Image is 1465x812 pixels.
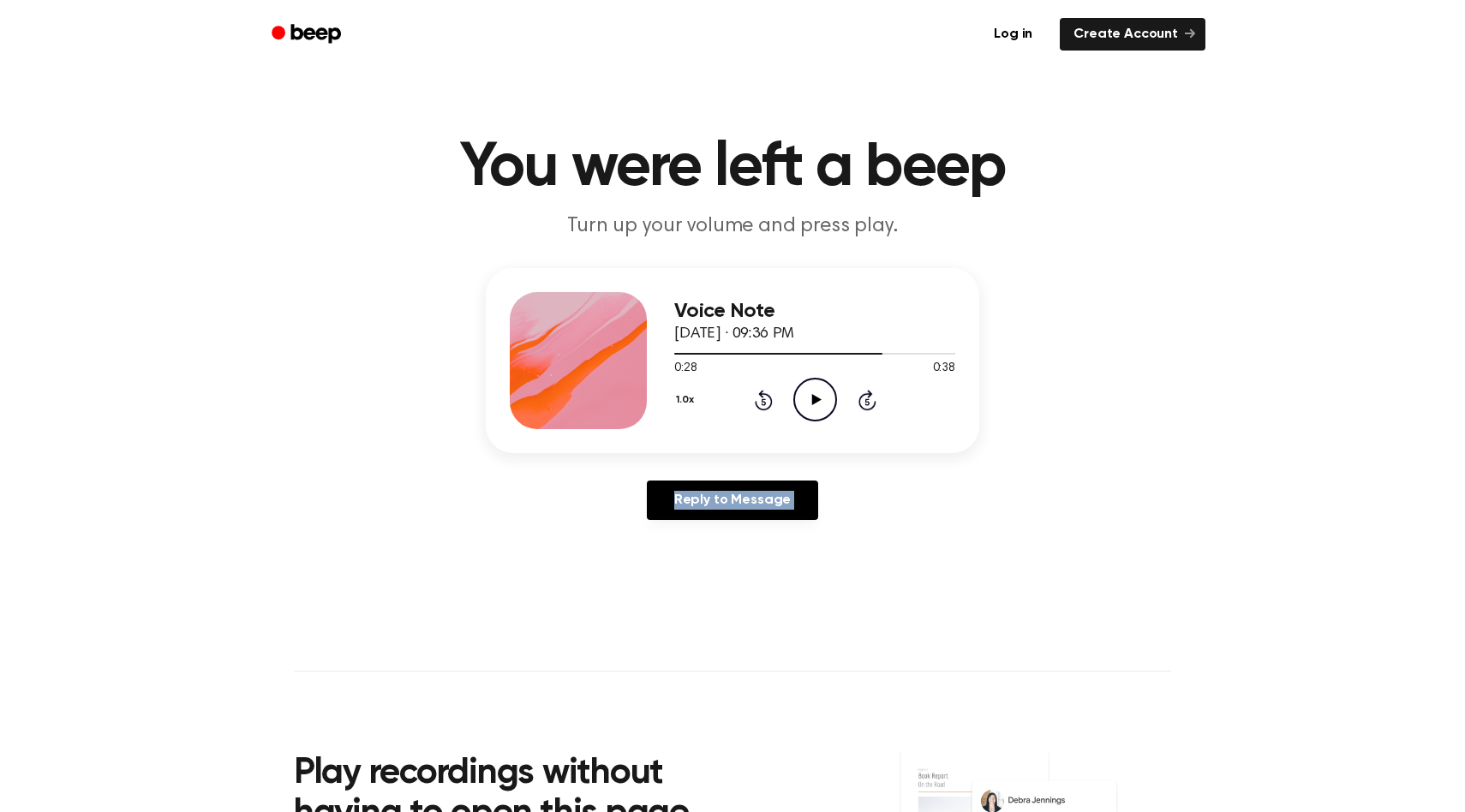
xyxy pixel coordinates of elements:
[1060,18,1205,51] a: Create Account
[933,360,955,378] span: 0:38
[977,15,1049,54] a: Log in
[674,326,794,342] span: [DATE] · 09:36 PM
[674,300,955,323] h3: Voice Note
[260,18,356,51] a: Beep
[647,481,818,520] a: Reply to Message
[294,137,1171,199] h1: You were left a beep
[674,385,700,415] button: 1.0x
[404,212,1061,241] p: Turn up your volume and press play.
[674,360,697,378] span: 0:28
